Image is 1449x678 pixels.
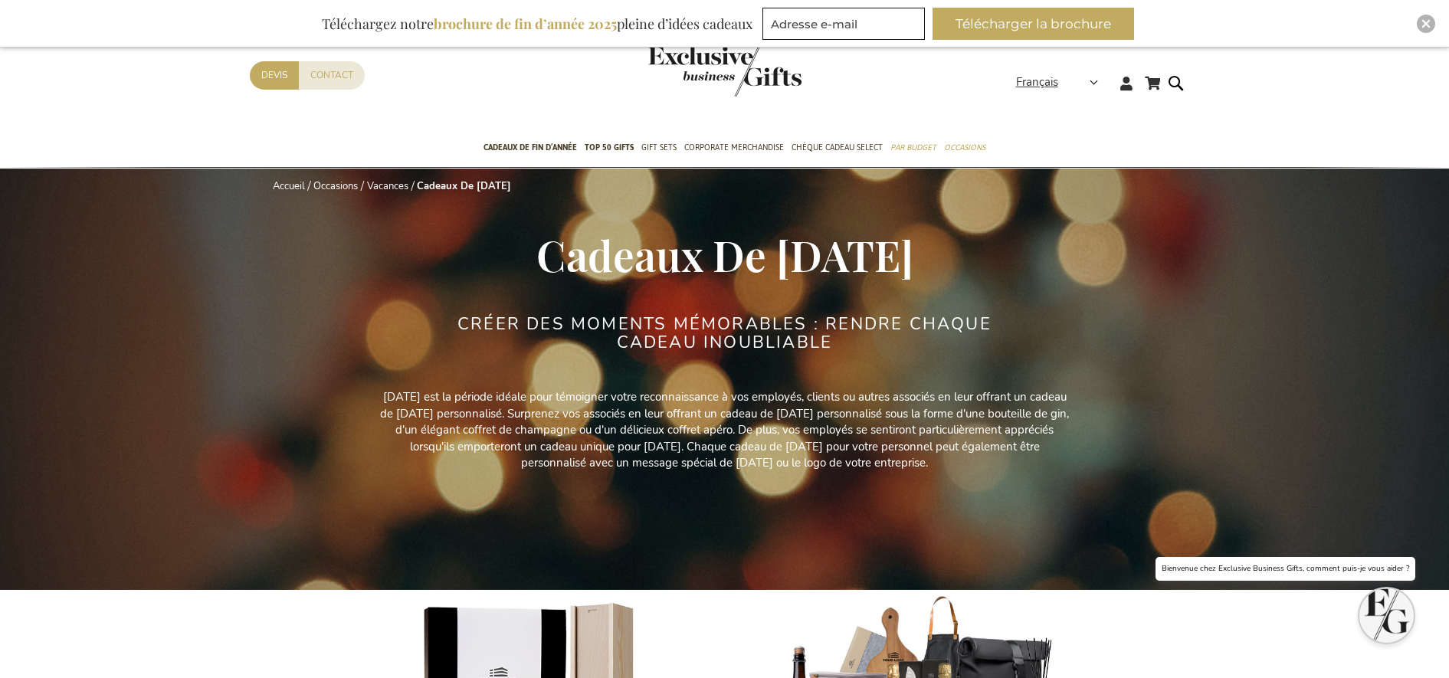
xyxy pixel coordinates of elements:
[641,139,677,156] span: Gift Sets
[250,61,299,90] a: Devis
[315,8,759,40] div: Téléchargez notre pleine d’idées cadeaux
[890,139,936,156] span: Par budget
[367,179,408,193] a: Vacances
[1421,19,1431,28] img: Close
[944,139,985,156] span: Occasions
[417,179,511,193] strong: Cadeaux De [DATE]
[299,61,365,90] a: Contact
[1417,15,1435,33] div: Close
[1016,74,1058,91] span: Français
[585,139,634,156] span: TOP 50 Gifts
[933,8,1134,40] button: Télécharger la brochure
[648,46,725,97] a: store logo
[684,139,784,156] span: Corporate Merchandise
[1016,74,1108,91] div: Français
[434,15,617,33] b: brochure de fin d’année 2025
[762,8,929,44] form: marketing offers and promotions
[484,139,577,156] span: Cadeaux de fin d’année
[313,179,358,193] a: Occasions
[380,389,1070,471] p: [DATE] est la période idéale pour témoigner votre reconnaissance à vos employés, clients ou autre...
[273,179,305,193] a: Accueil
[648,46,802,97] img: Exclusive Business gifts logo
[792,139,883,156] span: Chèque Cadeau Select
[438,315,1012,352] h2: CRÉER DES MOMENTS MÉMORABLES : RENDRE CHAQUE CADEAU INOUBLIABLE
[536,226,913,283] span: Cadeaux De [DATE]
[762,8,925,40] input: Adresse e-mail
